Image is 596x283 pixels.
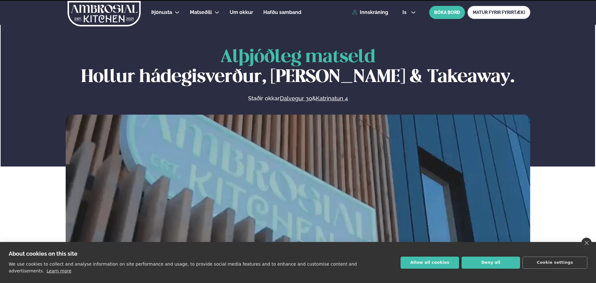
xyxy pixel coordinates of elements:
a: Innskráning [352,10,388,15]
a: Hafðu samband [263,9,301,16]
button: is [397,10,421,15]
a: MATUR FYRIR FYRIRTÆKI [467,6,530,19]
span: Um okkur [230,9,253,15]
p: We use cookies to collect and analyse information on site performance and usage, to provide socia... [9,262,357,273]
span: Alþjóðleg matseld [220,49,375,66]
a: Katrinatun 4 [316,95,348,102]
a: Matseðill [190,9,212,16]
span: Matseðill [190,9,212,15]
button: Deny all [462,257,520,269]
h1: Hollur hádegisverður, [PERSON_NAME] & Takeaway. [66,48,530,87]
strong: About cookies on this site [9,250,77,257]
a: Þjónusta [151,9,172,16]
button: Allow all cookies [401,257,459,269]
a: Learn more [47,268,72,273]
span: Hafðu samband [263,9,301,15]
img: logo [67,1,141,26]
a: Um okkur [230,9,253,16]
a: close [581,238,592,248]
button: BÓKA BORÐ [429,6,465,19]
span: Þjónusta [151,9,172,15]
p: Staðir okkar & [180,95,415,102]
button: Cookie settings [523,257,587,269]
span: is [402,10,408,15]
a: Dalvegur 30 [280,95,312,102]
